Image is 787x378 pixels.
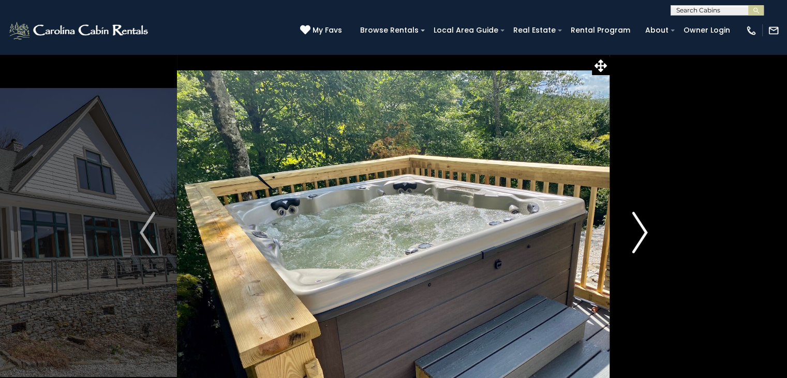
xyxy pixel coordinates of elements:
img: phone-regular-white.png [746,25,757,36]
img: White-1-2.png [8,20,151,41]
img: arrow [632,212,647,253]
span: My Favs [313,25,342,36]
a: Owner Login [678,22,735,38]
a: Browse Rentals [355,22,424,38]
img: arrow [140,212,155,253]
a: My Favs [300,25,345,36]
a: Real Estate [508,22,561,38]
img: mail-regular-white.png [768,25,779,36]
a: Local Area Guide [428,22,503,38]
a: About [640,22,674,38]
a: Rental Program [566,22,635,38]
